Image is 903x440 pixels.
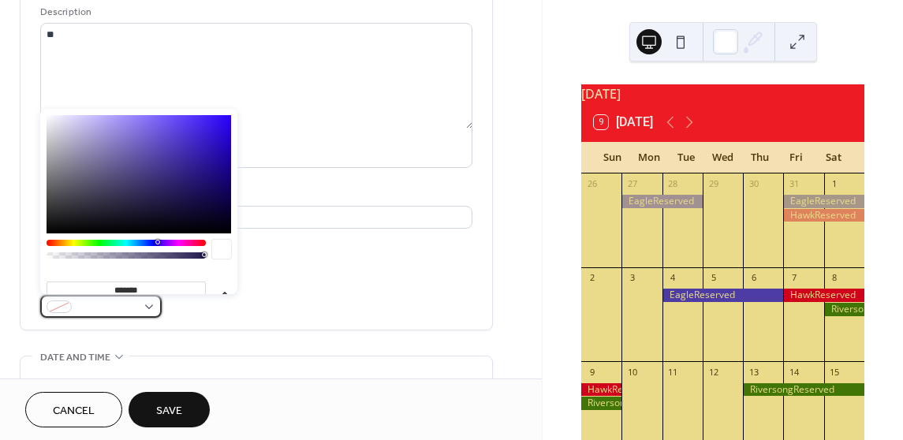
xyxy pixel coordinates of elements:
div: 1 [829,178,841,190]
div: 26 [586,178,598,190]
div: 6 [748,272,759,284]
div: RiversongReserved [743,383,864,397]
div: 2 [586,272,598,284]
div: [DATE] [581,84,864,103]
div: End date [264,376,308,393]
span: Date and time [40,349,110,366]
div: 12 [707,366,719,378]
div: Description [40,4,469,21]
div: RiversongReserved [581,397,621,410]
div: 14 [788,366,800,378]
div: Mon [631,142,668,173]
div: EagleReserved [662,289,784,302]
div: 13 [748,366,759,378]
div: HawkReserved [783,289,864,302]
div: Sat [815,142,852,173]
div: 30 [748,178,759,190]
div: 11 [667,366,679,378]
div: Start date [40,376,89,393]
div: 27 [626,178,638,190]
div: 9 [586,366,598,378]
div: 10 [626,366,638,378]
div: Sun [594,142,631,173]
div: Fri [778,142,815,173]
span: Save [156,403,182,419]
div: 8 [829,272,841,284]
div: 5 [707,272,719,284]
div: Wed [704,142,741,173]
div: 4 [667,272,679,284]
div: 3 [626,272,638,284]
div: Location [40,187,469,203]
div: EagleReserved [621,195,703,208]
div: Tue [667,142,704,173]
div: 29 [707,178,719,190]
span: Cancel [53,403,95,419]
button: Cancel [25,392,122,427]
div: RiversongReserved [824,303,864,316]
div: HawkReserved [783,209,864,222]
button: Save [129,392,210,427]
div: EagleReserved [783,195,864,208]
div: 28 [667,178,679,190]
div: Thu [741,142,778,173]
button: 9[DATE] [588,111,659,133]
div: 15 [829,366,841,378]
div: 7 [788,272,800,284]
div: 31 [788,178,800,190]
div: HawkReserved [581,383,621,397]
